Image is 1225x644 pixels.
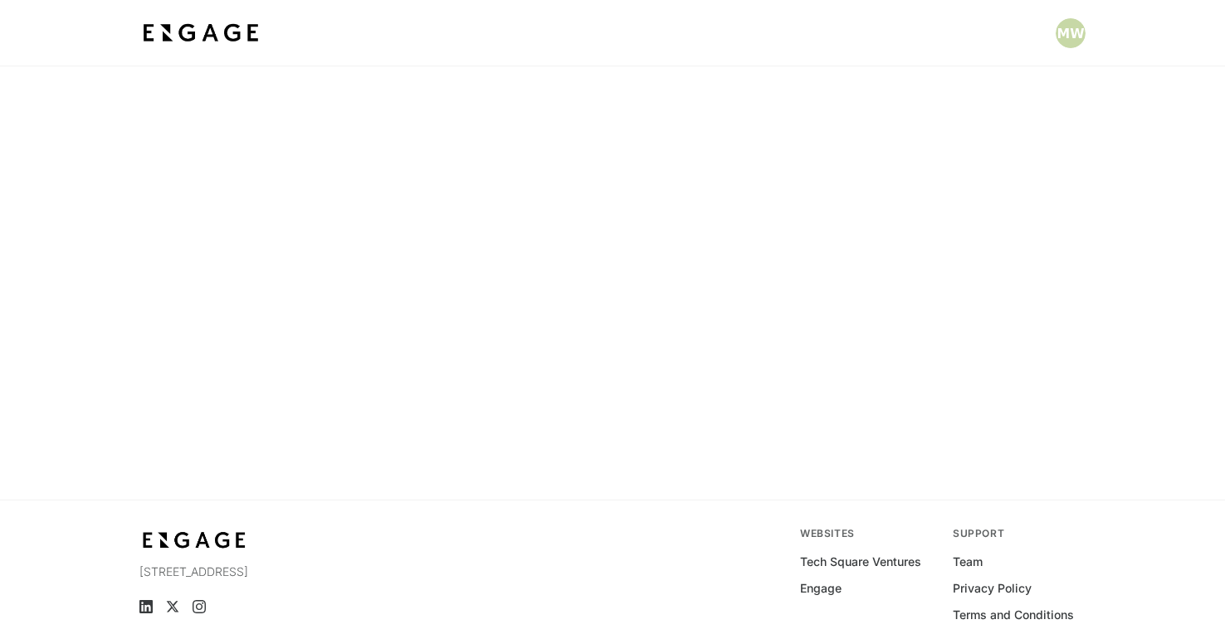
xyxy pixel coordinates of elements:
[1056,18,1086,48] button: Open profile menu
[139,600,427,613] ul: Social media
[953,554,983,570] a: Team
[953,527,1086,540] div: Support
[953,607,1074,623] a: Terms and Conditions
[800,527,933,540] div: Websites
[193,600,206,613] a: Instagram
[139,527,249,554] img: bdf1fb74-1727-4ba0-a5bd-bc74ae9fc70b.jpeg
[139,563,427,580] p: [STREET_ADDRESS]
[800,580,842,597] a: Engage
[166,600,179,613] a: X (Twitter)
[139,600,153,613] a: LinkedIn
[800,554,921,570] a: Tech Square Ventures
[953,580,1032,597] a: Privacy Policy
[139,18,262,48] img: bdf1fb74-1727-4ba0-a5bd-bc74ae9fc70b.jpeg
[1056,18,1086,48] img: Profile picture of Michael Wood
